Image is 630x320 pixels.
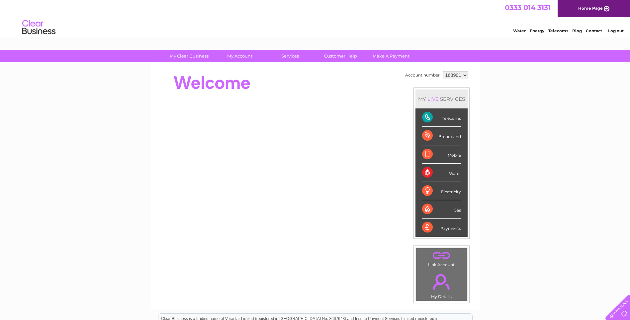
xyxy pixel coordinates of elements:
a: Energy [530,28,544,33]
a: Water [513,28,526,33]
img: logo.png [22,17,56,38]
a: Log out [608,28,624,33]
div: Mobile [422,145,461,164]
div: Electricity [422,182,461,200]
td: Account number [404,70,441,81]
a: My Account [212,50,267,62]
a: Telecoms [548,28,568,33]
div: Clear Business is a trading name of Verastar Limited (registered in [GEOGRAPHIC_DATA] No. 3667643... [158,4,472,32]
div: Payments [422,219,461,237]
div: MY SERVICES [415,89,468,108]
a: Make A Payment [364,50,418,62]
a: . [418,250,465,261]
div: Telecoms [422,108,461,127]
a: Contact [586,28,602,33]
td: My Details [416,268,467,301]
div: Gas [422,200,461,219]
div: Broadband [422,127,461,145]
a: 0333 014 3131 [505,3,551,12]
div: LIVE [426,96,440,102]
a: Blog [572,28,582,33]
a: Services [263,50,317,62]
a: My Clear Business [162,50,217,62]
a: Customer Help [313,50,368,62]
div: Water [422,164,461,182]
a: . [418,270,465,293]
td: Link Account [416,248,467,269]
